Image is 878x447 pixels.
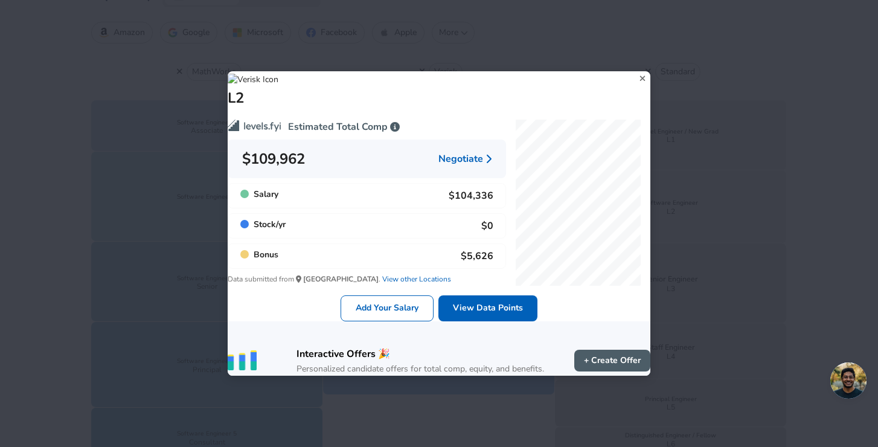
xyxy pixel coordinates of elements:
[228,120,286,132] img: Levels.fyi logo
[438,295,537,321] a: View Data Points
[228,321,650,376] a: Interactive Offers 🎉Personalized candidate offers for total comp, equity, and benefits.+ Create O...
[380,274,451,284] a: View other Locations
[240,249,278,263] span: Bonus
[296,362,544,376] h6: Personalized candidate offers for total comp, equity, and benefits.
[228,88,244,108] h1: L2
[830,362,867,399] div: Open chat
[574,350,650,372] a: + Create Offer
[438,149,492,169] a: Negotiate
[228,120,506,135] p: Estimated Total Comp
[341,295,434,321] a: Add Your Salary
[461,249,493,263] p: $5,626
[303,274,379,284] strong: [GEOGRAPHIC_DATA]
[240,188,278,203] span: Salary
[228,274,506,286] span: Data submitted from .
[449,188,493,203] p: $104,336
[240,219,286,233] span: Stock / yr
[296,346,544,362] h6: Interactive Offers 🎉
[481,219,493,233] p: $0
[242,149,305,169] div: $109,962
[228,350,257,370] img: vertical-bars.png
[228,74,278,86] img: Verisk Icon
